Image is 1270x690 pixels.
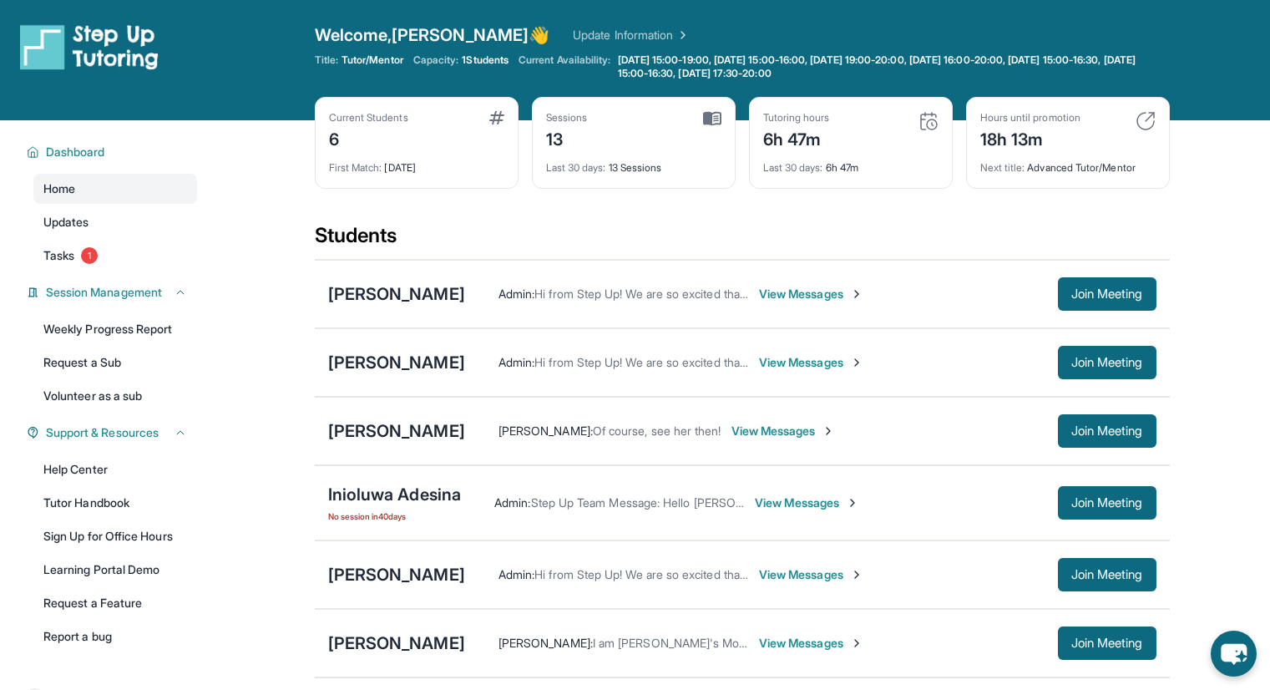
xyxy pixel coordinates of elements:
img: card [1136,111,1156,131]
a: Help Center [33,454,197,485]
img: Chevron-Right [822,424,835,438]
img: Chevron-Right [850,356,863,369]
button: Join Meeting [1058,414,1156,448]
span: Of course, see her then! [593,424,721,438]
img: card [703,111,721,126]
div: [PERSON_NAME] [328,351,465,374]
div: [PERSON_NAME] [328,632,465,655]
img: Chevron-Right [850,568,863,581]
span: Next title : [980,161,1025,174]
button: Dashboard [39,144,187,160]
div: Students [315,222,1170,259]
img: card [918,111,939,131]
button: Join Meeting [1058,277,1156,311]
span: [DATE] 15:00-19:00, [DATE] 15:00-16:00, [DATE] 19:00-20:00, [DATE] 16:00-20:00, [DATE] 15:00-16:3... [618,53,1166,80]
div: [DATE] [329,151,504,175]
button: Join Meeting [1058,627,1156,660]
div: Sessions [546,111,588,124]
button: Join Meeting [1058,558,1156,591]
span: Join Meeting [1071,638,1143,648]
span: Join Meeting [1071,289,1143,299]
a: Weekly Progress Report [33,314,197,344]
div: 18h 13m [980,124,1080,151]
div: 13 [546,124,588,151]
span: View Messages [759,566,863,583]
span: Welcome, [PERSON_NAME] 👋 [315,23,550,47]
span: Join Meeting [1071,498,1143,508]
span: Admin : [498,567,534,581]
span: I am [PERSON_NAME]'s Mom, My name is [PERSON_NAME] [593,636,912,650]
a: Sign Up for Office Hours [33,521,197,551]
span: Admin : [498,355,534,369]
button: Join Meeting [1058,346,1156,379]
button: Support & Resources [39,424,187,441]
a: Home [33,174,197,204]
span: View Messages [759,286,863,302]
img: card [489,111,504,124]
span: Tasks [43,247,74,264]
a: [DATE] 15:00-19:00, [DATE] 15:00-16:00, [DATE] 19:00-20:00, [DATE] 16:00-20:00, [DATE] 15:00-16:3... [615,53,1170,80]
span: View Messages [759,635,863,652]
div: 6h 47m [763,124,830,151]
button: Session Management [39,284,187,301]
span: Updates [43,214,89,231]
span: 1 Students [462,53,509,67]
a: Tasks1 [33,241,197,271]
div: 6 [329,124,408,151]
span: Capacity: [413,53,459,67]
div: 6h 47m [763,151,939,175]
a: Volunteer as a sub [33,381,197,411]
div: [PERSON_NAME] [328,419,465,443]
span: Home [43,180,75,197]
div: Tutoring hours [763,111,830,124]
img: Chevron-Right [850,287,863,301]
a: Request a Sub [33,348,197,378]
a: Update Information [573,27,690,43]
a: Report a bug [33,622,197,652]
img: Chevron Right [673,27,690,43]
span: Join Meeting [1071,570,1143,580]
div: Inioluwa Adesina [328,483,462,506]
span: First Match : [329,161,382,174]
img: Chevron-Right [850,637,863,650]
a: Tutor Handbook [33,488,197,518]
span: Support & Resources [46,424,159,441]
div: [PERSON_NAME] [328,563,465,586]
div: Current Students [329,111,408,124]
span: [PERSON_NAME] : [498,424,593,438]
img: logo [20,23,159,70]
span: Admin : [494,495,530,510]
a: Learning Portal Demo [33,555,197,585]
button: chat-button [1211,631,1257,677]
span: Last 30 days : [763,161,823,174]
span: Last 30 days : [546,161,606,174]
span: Join Meeting [1071,426,1143,436]
img: Chevron-Right [846,496,859,510]
span: Tutor/Mentor [342,53,403,67]
a: Request a Feature [33,588,197,618]
span: [PERSON_NAME] : [498,636,593,650]
span: View Messages [755,495,859,511]
span: Dashboard [46,144,105,160]
span: Session Management [46,284,162,301]
div: Advanced Tutor/Mentor [980,151,1156,175]
span: No session in 40 days [328,510,462,523]
span: Join Meeting [1071,358,1143,368]
span: Title: [315,53,338,67]
div: Hours until promotion [980,111,1080,124]
div: 13 Sessions [546,151,721,175]
span: View Messages [759,354,863,371]
a: Updates [33,207,197,237]
button: Join Meeting [1058,486,1156,520]
span: 1 [81,247,98,264]
span: View Messages [731,423,836,439]
div: [PERSON_NAME] [328,282,465,306]
span: Current Availability: [519,53,610,80]
span: Admin : [498,287,534,301]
